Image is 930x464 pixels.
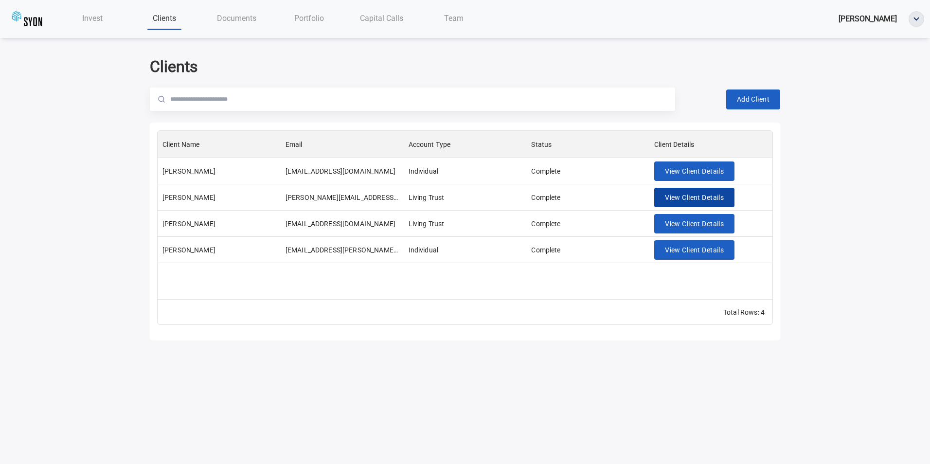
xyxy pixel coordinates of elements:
[654,161,734,181] button: View Client Details
[286,245,399,255] div: kiran.s.bhat@gmail.com
[162,193,215,202] div: Laurence Yu
[418,8,490,28] a: Team
[409,131,451,158] div: Account Type
[665,244,724,256] span: View Client Details
[281,131,404,158] div: Email
[286,193,399,202] div: LARRY.WB.YU@GMAIL.COM
[217,14,256,23] span: Documents
[409,219,445,229] div: Living Trust
[649,131,772,158] div: Client Details
[665,192,724,204] span: View Client Details
[665,218,724,230] span: View Client Details
[531,245,560,255] div: Complete
[839,14,897,23] span: [PERSON_NAME]
[201,8,273,28] a: Documents
[56,8,128,28] a: Invest
[654,240,734,260] button: View Client Details
[654,214,734,234] button: View Client Details
[654,131,694,158] div: Client Details
[162,245,215,255] div: Kiran Bhat
[153,14,176,23] span: Clients
[162,219,215,229] div: Jason Hui
[82,14,103,23] span: Invest
[531,193,560,202] div: Complete
[150,57,780,76] h2: Clients
[723,307,765,317] div: Total Rows: 4
[128,8,201,28] a: Clients
[526,131,649,158] div: Status
[531,219,560,229] div: Complete
[162,166,215,176] div: Priti Advani
[909,12,924,26] img: ellipse
[404,131,527,158] div: Account Type
[273,8,345,28] a: Portfolio
[665,165,724,178] span: View Client Details
[286,166,395,176] div: PRITIDEVI@YAHOO.COM
[737,93,769,106] span: Add Client
[409,193,445,202] div: Living Trust
[726,89,780,109] button: Add Client
[158,96,165,103] img: Magnifier
[444,14,464,23] span: Team
[909,11,924,27] button: ellipse
[286,219,395,229] div: JASONDAHUI@GMAIL.COM
[294,14,324,23] span: Portfolio
[531,131,552,158] div: Status
[654,188,734,208] button: View Client Details
[360,14,403,23] span: Capital Calls
[12,10,42,28] img: syoncap.png
[162,131,200,158] div: Client Name
[409,245,439,255] div: Individual
[158,131,281,158] div: Client Name
[409,166,439,176] div: Individual
[345,8,418,28] a: Capital Calls
[286,131,303,158] div: Email
[531,166,560,176] div: Complete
